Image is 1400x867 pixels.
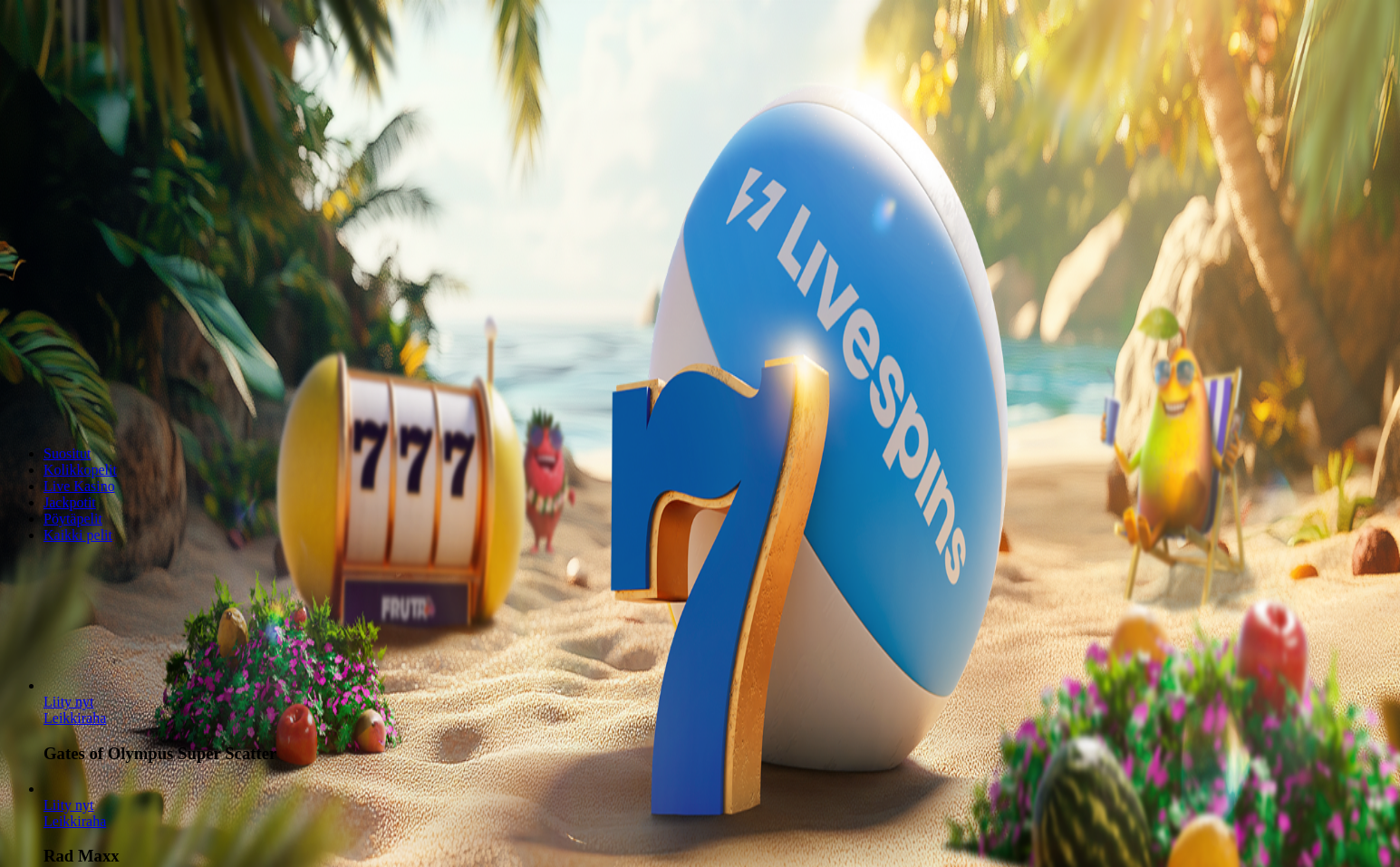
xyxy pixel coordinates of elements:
[43,694,94,709] span: Liity nyt
[43,527,112,543] a: Kaikki pelit
[43,678,1393,764] article: Gates of Olympus Super Scatter
[43,846,1393,866] h3: Rad Maxx
[43,462,117,477] a: Kolikkopelit
[43,797,94,813] a: Rad Maxx
[43,797,94,813] span: Liity nyt
[43,511,102,526] a: Pöytäpelit
[43,814,106,829] a: Rad Maxx
[43,495,96,510] a: Jackpotit
[43,446,91,461] a: Suositut
[43,744,1393,764] h3: Gates of Olympus Super Scatter
[43,694,94,709] a: Gates of Olympus Super Scatter
[7,415,1393,544] nav: Lobby
[43,781,1393,867] article: Rad Maxx
[43,710,106,726] a: Gates of Olympus Super Scatter
[7,415,1393,577] header: Lobby
[43,478,115,494] a: Live Kasino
